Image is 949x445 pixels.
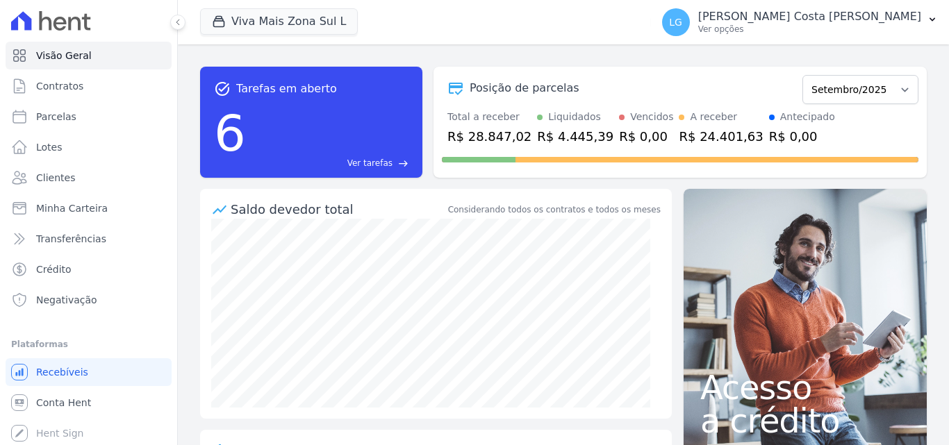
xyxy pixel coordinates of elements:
a: Crédito [6,255,172,283]
span: Clientes [36,171,75,185]
a: Parcelas [6,103,172,131]
div: Saldo devedor total [231,200,445,219]
div: Antecipado [780,110,835,124]
a: Clientes [6,164,172,192]
span: Tarefas em aberto [236,81,337,97]
span: task_alt [214,81,231,97]
span: Lotes [36,140,63,154]
span: Contratos [36,79,83,93]
div: R$ 0,00 [769,127,835,146]
div: Total a receber [447,110,531,124]
span: Conta Hent [36,396,91,410]
div: Posição de parcelas [470,80,579,96]
span: east [398,158,409,169]
span: Acesso [700,371,910,404]
div: A receber [690,110,737,124]
a: Recebíveis [6,358,172,386]
span: Crédito [36,262,72,276]
span: Visão Geral [36,49,92,62]
span: Minha Carteira [36,201,108,215]
a: Visão Geral [6,42,172,69]
a: Transferências [6,225,172,253]
span: Ver tarefas [347,157,393,169]
div: R$ 28.847,02 [447,127,531,146]
button: Viva Mais Zona Sul L [200,8,358,35]
div: 6 [214,97,246,169]
a: Contratos [6,72,172,100]
div: R$ 0,00 [619,127,673,146]
span: Transferências [36,232,106,246]
span: LG [669,17,682,27]
button: LG [PERSON_NAME] Costa [PERSON_NAME] Ver opções [651,3,949,42]
div: Liquidados [548,110,601,124]
span: Recebíveis [36,365,88,379]
div: Considerando todos os contratos e todos os meses [448,203,661,216]
p: Ver opções [698,24,921,35]
a: Ver tarefas east [251,157,409,169]
a: Minha Carteira [6,194,172,222]
span: Parcelas [36,110,76,124]
span: a crédito [700,404,910,437]
div: Plataformas [11,336,166,353]
a: Conta Hent [6,389,172,417]
div: Vencidos [630,110,673,124]
div: R$ 4.445,39 [537,127,613,146]
span: Negativação [36,293,97,307]
a: Negativação [6,286,172,314]
a: Lotes [6,133,172,161]
div: R$ 24.401,63 [679,127,763,146]
p: [PERSON_NAME] Costa [PERSON_NAME] [698,10,921,24]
